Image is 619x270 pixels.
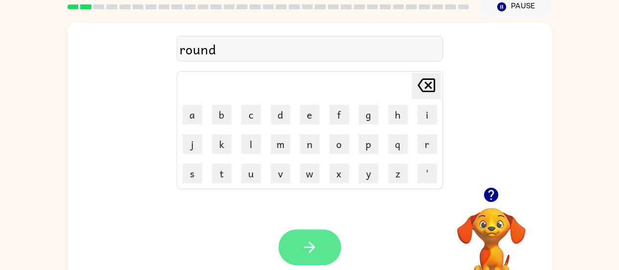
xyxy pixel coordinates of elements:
[183,105,202,124] button: a
[329,164,349,183] button: x
[183,164,202,183] button: s
[329,105,349,124] button: f
[417,134,437,154] button: r
[271,164,290,183] button: v
[417,164,437,183] button: '
[388,134,408,154] button: q
[212,105,231,124] button: b
[271,105,290,124] button: d
[388,105,408,124] button: h
[271,134,290,154] button: m
[417,105,437,124] button: i
[212,164,231,183] button: t
[300,134,320,154] button: n
[388,164,408,183] button: z
[241,164,261,183] button: u
[183,134,202,154] button: j
[241,134,261,154] button: l
[212,134,231,154] button: k
[241,105,261,124] button: c
[329,134,349,154] button: o
[359,164,378,183] button: y
[359,134,378,154] button: p
[359,105,378,124] button: g
[300,105,320,124] button: e
[180,39,440,59] div: round
[300,164,320,183] button: w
